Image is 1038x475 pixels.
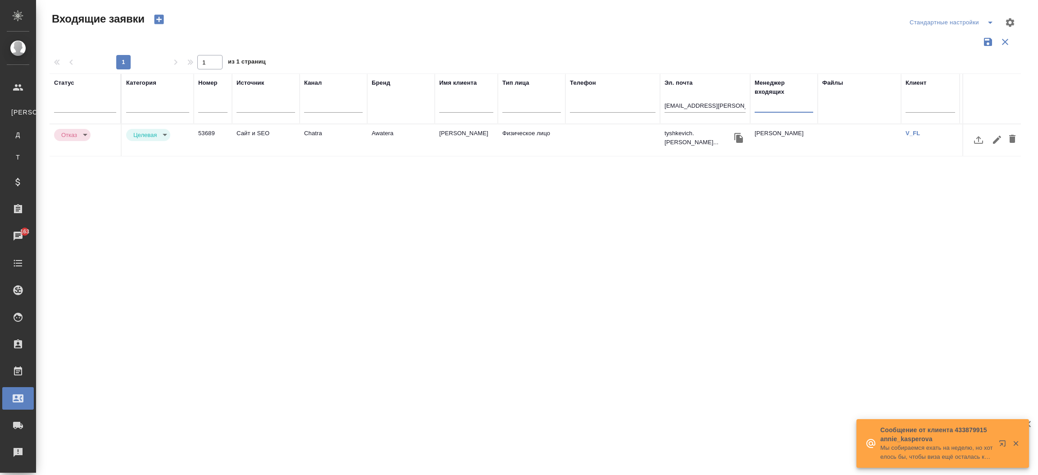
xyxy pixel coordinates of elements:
[148,12,170,27] button: Создать
[968,129,989,151] button: Загрузить файл
[502,78,529,87] div: Тип лица
[126,129,170,141] div: Отказ
[59,131,80,139] button: Отказ
[367,124,435,156] td: Awatera
[979,33,997,50] button: Сохранить фильтры
[15,227,35,236] span: 163
[989,129,1005,151] button: Редактировать
[665,78,692,87] div: Эл. почта
[198,78,218,87] div: Номер
[907,15,999,30] div: split button
[194,124,232,156] td: 53689
[54,78,74,87] div: Статус
[304,78,322,87] div: Канал
[11,108,25,117] span: [PERSON_NAME]
[439,78,477,87] div: Имя клиента
[300,124,367,156] td: Chatra
[498,124,565,156] td: Физическое лицо
[880,443,993,461] p: Мы собираемся ехать на неделю, но хотелось бы, чтобы виза ещё осталась какой-то срок, поскольку план
[11,153,25,162] span: Т
[50,12,145,26] span: Входящие заявки
[54,129,91,141] div: Отказ
[2,225,34,247] a: 163
[237,78,264,87] div: Источник
[732,131,746,145] button: Скопировать
[7,148,29,166] a: Т
[999,12,1021,33] span: Настроить таблицу
[997,33,1014,50] button: Сбросить фильтры
[750,124,818,156] td: [PERSON_NAME]
[822,78,843,87] div: Файлы
[126,78,156,87] div: Категория
[232,124,300,156] td: Сайт и SEO
[1005,129,1020,151] button: Удалить
[11,130,25,139] span: Д
[880,425,993,443] p: Сообщение от клиента 433879915 annie_kasperova
[906,78,926,87] div: Клиент
[665,129,732,147] p: tyshkevich.[PERSON_NAME]...
[228,56,266,69] span: из 1 страниц
[570,78,596,87] div: Телефон
[7,103,29,121] a: [PERSON_NAME]
[372,78,390,87] div: Бренд
[906,130,920,137] a: V_FL
[435,124,498,156] td: [PERSON_NAME]
[993,434,1015,456] button: Открыть в новой вкладке
[1006,439,1025,448] button: Закрыть
[131,131,159,139] button: Целевая
[7,126,29,144] a: Д
[755,78,813,96] div: Менеджер входящих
